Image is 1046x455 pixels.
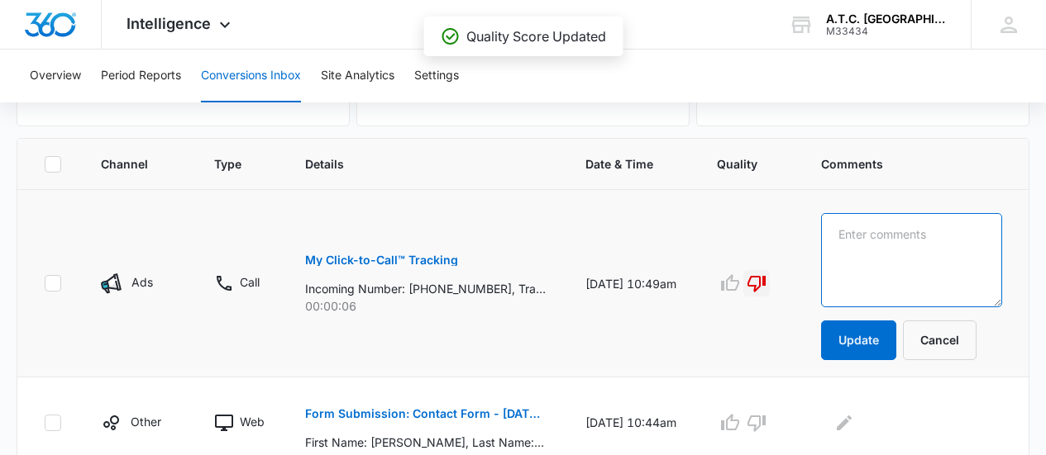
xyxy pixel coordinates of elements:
button: Form Submission: Contact Form - [DATE] Update [305,394,546,434]
div: account name [826,12,947,26]
span: Details [305,155,522,173]
button: Overview [30,50,81,102]
span: Quality [717,155,757,173]
button: Update [821,320,896,360]
p: Incoming Number: [PHONE_NUMBER], Tracking Number: [PHONE_NUMBER], Ring To: [PHONE_NUMBER], Caller... [305,280,546,297]
span: Date & Time [585,155,653,173]
p: First Name: [PERSON_NAME], Last Name: [PERSON_NAME], Email: [EMAIL_ADDRESS][DOMAIN_NAME], Phone: ... [305,434,546,451]
td: [DATE] 10:49am [566,190,697,377]
p: Other [131,413,161,430]
p: Ads [131,273,153,291]
p: 00:00:06 [305,297,546,315]
span: Comments [821,155,978,173]
span: Intelligence [127,15,211,32]
p: Call [240,273,260,291]
button: My Click-to-Call™ Tracking [305,240,458,280]
button: Site Analytics [321,50,394,102]
p: Form Submission: Contact Form - [DATE] Update [305,408,546,419]
span: Type [214,155,241,173]
button: Period Reports [101,50,181,102]
div: account id [826,26,947,37]
button: Conversions Inbox [201,50,301,102]
p: My Click-to-Call™ Tracking [305,254,458,266]
p: Quality Score Updated [466,26,606,46]
span: Channel [101,155,150,173]
button: Cancel [903,320,977,360]
p: Web [240,413,265,430]
button: Settings [414,50,459,102]
button: Edit Comments [831,410,857,436]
